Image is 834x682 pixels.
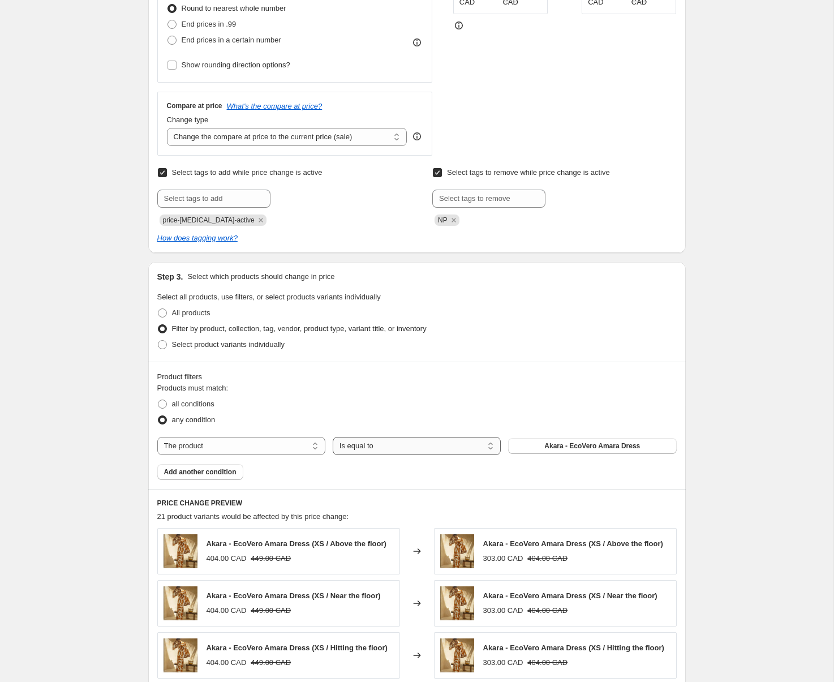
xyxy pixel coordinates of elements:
[164,586,197,620] img: SVN04631_80x.jpg
[483,605,523,616] div: 303.00 CAD
[432,190,545,208] input: Select tags to remove
[182,4,286,12] span: Round to nearest whole number
[508,438,676,454] button: Akara - EcoVero Amara Dress
[182,20,237,28] span: End prices in .99
[483,539,663,548] span: Akara - EcoVero Amara Dress (XS / Above the floor)
[157,190,270,208] input: Select tags to add
[157,512,349,521] span: 21 product variants would be affected by this price change:
[172,168,323,177] span: Select tags to add while price change is active
[440,638,474,672] img: SVN04631_80x.jpg
[164,534,197,568] img: SVN04631_80x.jpg
[157,234,238,242] a: How does tagging work?
[438,216,448,224] span: NP
[449,215,459,225] button: Remove NP
[440,586,474,620] img: SVN04631_80x.jpg
[157,499,677,508] h6: PRICE CHANGE PREVIEW
[157,271,183,282] h2: Step 3.
[157,371,677,383] div: Product filters
[527,605,568,616] strike: 404.00 CAD
[251,605,291,616] strike: 449.00 CAD
[163,216,255,224] span: price-change-job-active
[227,102,323,110] button: What's the compare at price?
[167,101,222,110] h3: Compare at price
[172,415,216,424] span: any condition
[164,638,197,672] img: SVN04631_80x.jpg
[172,324,427,333] span: Filter by product, collection, tag, vendor, product type, variant title, or inventory
[182,36,281,44] span: End prices in a certain number
[207,539,386,548] span: Akara - EcoVero Amara Dress (XS / Above the floor)
[483,591,657,600] span: Akara - EcoVero Amara Dress (XS / Near the floor)
[447,168,610,177] span: Select tags to remove while price change is active
[256,215,266,225] button: Remove price-change-job-active
[207,657,247,668] div: 404.00 CAD
[483,657,523,668] div: 303.00 CAD
[164,467,237,477] span: Add another condition
[157,384,229,392] span: Products must match:
[207,605,247,616] div: 404.00 CAD
[483,553,523,564] div: 303.00 CAD
[251,657,291,668] strike: 449.00 CAD
[172,400,214,408] span: all conditions
[187,271,334,282] p: Select which products should change in price
[411,131,423,142] div: help
[172,340,285,349] span: Select product variants individually
[207,591,381,600] span: Akara - EcoVero Amara Dress (XS / Near the floor)
[182,61,290,69] span: Show rounding direction options?
[527,657,568,668] strike: 404.00 CAD
[544,441,640,451] span: Akara - EcoVero Amara Dress
[157,464,243,480] button: Add another condition
[251,553,291,564] strike: 449.00 CAD
[527,553,568,564] strike: 404.00 CAD
[207,553,247,564] div: 404.00 CAD
[157,293,381,301] span: Select all products, use filters, or select products variants individually
[440,534,474,568] img: SVN04631_80x.jpg
[167,115,209,124] span: Change type
[172,308,210,317] span: All products
[483,644,664,652] span: Akara - EcoVero Amara Dress (XS / Hitting the floor)
[207,644,388,652] span: Akara - EcoVero Amara Dress (XS / Hitting the floor)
